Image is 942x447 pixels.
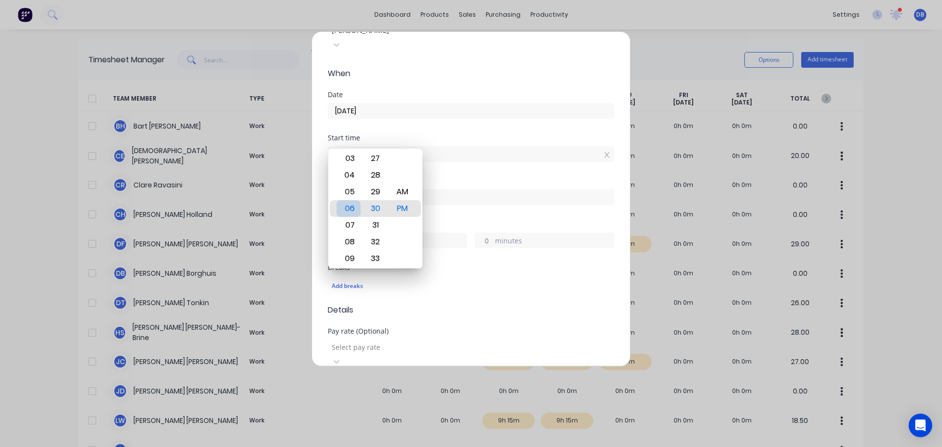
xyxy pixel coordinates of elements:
div: Start time [328,134,614,141]
div: Finish time [328,178,614,184]
div: 05 [337,184,361,200]
div: 07 [337,217,361,234]
span: Details [328,304,614,316]
div: 29 [364,184,388,200]
div: Breaks [328,264,614,271]
div: 27 [364,150,388,167]
div: PM [391,200,415,217]
div: 09 [337,250,361,267]
div: 31 [364,217,388,234]
div: AM [391,184,415,200]
div: 06 [337,200,361,217]
div: Pay rate (Optional) [328,328,614,335]
div: Hour [335,149,362,268]
div: 08 [337,234,361,250]
div: Add breaks [332,280,610,292]
div: 04 [337,167,361,184]
label: minutes [495,236,614,248]
input: 0 [475,233,493,248]
div: 32 [364,234,388,250]
div: Open Intercom Messenger [909,414,932,437]
div: Minute [362,149,389,268]
div: 28 [364,167,388,184]
div: 33 [364,250,388,267]
div: Date [328,91,614,98]
div: 30 [364,200,388,217]
div: Hours worked [328,221,614,228]
div: 03 [337,150,361,167]
span: When [328,68,614,79]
